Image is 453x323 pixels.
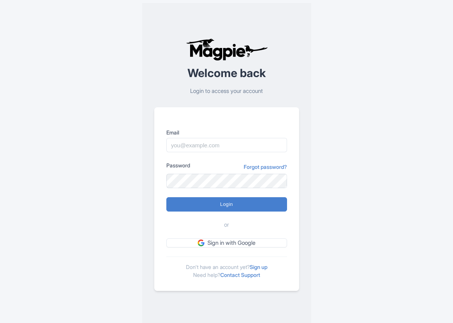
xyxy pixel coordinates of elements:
[198,240,204,246] img: google.svg
[166,161,190,169] label: Password
[166,257,287,279] div: Don't have an account yet? Need help?
[166,138,287,152] input: you@example.com
[184,38,269,61] img: logo-ab69f6fb50320c5b225c76a69d11143b.png
[250,264,267,270] a: Sign up
[166,128,287,136] label: Email
[166,197,287,212] input: Login
[220,272,260,278] a: Contact Support
[244,163,287,171] a: Forgot password?
[166,238,287,248] a: Sign in with Google
[154,67,299,79] h2: Welcome back
[154,87,299,96] p: Login to access your account
[224,221,229,229] span: or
